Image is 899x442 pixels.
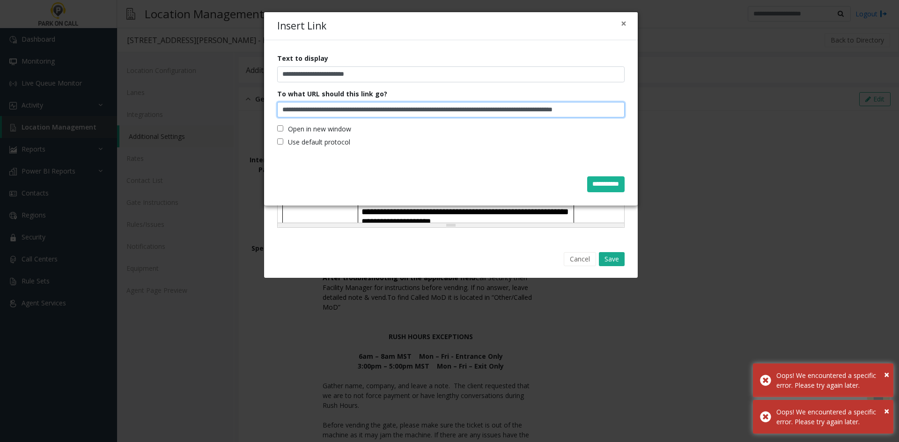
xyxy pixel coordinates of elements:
[277,89,387,99] label: To what URL should this link go?
[277,125,283,131] input: Open in new window
[277,138,283,145] input: Use default protocol
[884,404,889,418] button: Close
[776,370,886,390] div: Oops! We encountered a specific error. Please try again later.
[776,407,886,427] div: Oops! We encountered a specific error. Please try again later.
[277,137,350,147] label: Use default protocol
[621,19,626,29] button: Close
[277,124,351,134] label: Open in new window
[277,53,328,63] label: Text to display
[277,19,326,34] h4: Insert Link
[884,368,889,382] button: Close
[884,405,889,417] span: ×
[884,368,889,381] span: ×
